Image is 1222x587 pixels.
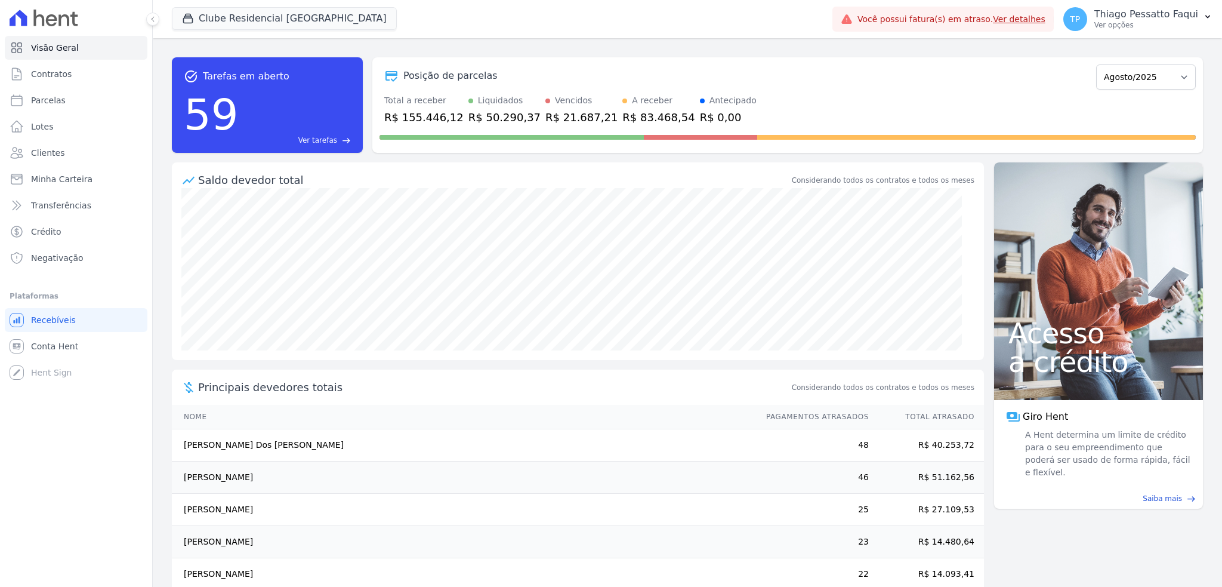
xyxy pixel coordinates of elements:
td: 23 [755,526,869,558]
a: Lotes [5,115,147,139]
a: Recebíveis [5,308,147,332]
a: Conta Hent [5,334,147,358]
span: Transferências [31,199,91,211]
td: 48 [755,429,869,462]
span: Tarefas em aberto [203,69,289,84]
div: 59 [184,84,239,146]
a: Ver detalhes [993,14,1045,24]
th: Pagamentos Atrasados [755,405,869,429]
a: Minha Carteira [5,167,147,191]
div: R$ 0,00 [700,109,757,125]
p: Thiago Pessatto Faqui [1094,8,1198,20]
a: Negativação [5,246,147,270]
td: [PERSON_NAME] [172,462,755,494]
span: Clientes [31,147,64,159]
span: east [342,136,351,145]
a: Saiba mais east [1001,493,1196,504]
span: Crédito [31,226,61,238]
div: Vencidos [555,94,592,107]
div: R$ 21.687,21 [545,109,618,125]
td: R$ 51.162,56 [869,462,984,494]
div: Liquidados [478,94,523,107]
div: Posição de parcelas [403,69,498,83]
a: Visão Geral [5,36,147,60]
span: Ver tarefas [298,135,337,146]
td: R$ 27.109,53 [869,494,984,526]
div: R$ 155.446,12 [384,109,464,125]
button: Clube Residencial [GEOGRAPHIC_DATA] [172,7,397,30]
div: Total a receber [384,94,464,107]
a: Ver tarefas east [243,135,351,146]
td: R$ 40.253,72 [869,429,984,462]
span: task_alt [184,69,198,84]
span: Lotes [31,121,54,133]
a: Contratos [5,62,147,86]
div: Saldo devedor total [198,172,789,188]
div: R$ 50.290,37 [468,109,541,125]
td: [PERSON_NAME] Dos [PERSON_NAME] [172,429,755,462]
td: 25 [755,494,869,526]
span: a crédito [1008,348,1189,376]
span: Parcelas [31,94,66,106]
span: Conta Hent [31,340,78,352]
p: Ver opções [1094,20,1198,30]
div: A receber [632,94,672,107]
span: Visão Geral [31,42,79,54]
span: TP [1070,15,1080,23]
td: [PERSON_NAME] [172,526,755,558]
th: Total Atrasado [869,405,984,429]
a: Crédito [5,220,147,244]
td: 46 [755,462,869,494]
a: Clientes [5,141,147,165]
span: Contratos [31,68,72,80]
span: Acesso [1008,319,1189,348]
span: Giro Hent [1023,410,1068,424]
td: [PERSON_NAME] [172,494,755,526]
span: Considerando todos os contratos e todos os meses [792,382,974,393]
th: Nome [172,405,755,429]
div: R$ 83.468,54 [622,109,695,125]
span: A Hent determina um limite de crédito para o seu empreendimento que poderá ser usado de forma ráp... [1023,429,1191,479]
td: R$ 14.480,64 [869,526,984,558]
div: Antecipado [709,94,757,107]
span: Recebíveis [31,314,76,326]
a: Parcelas [5,88,147,112]
span: Você possui fatura(s) em atraso. [857,13,1045,26]
button: TP Thiago Pessatto Faqui Ver opções [1054,2,1222,36]
div: Plataformas [10,289,143,303]
a: Transferências [5,193,147,217]
span: Minha Carteira [31,173,92,185]
div: Considerando todos os contratos e todos os meses [792,175,974,186]
span: east [1187,494,1196,503]
span: Negativação [31,252,84,264]
span: Principais devedores totais [198,379,789,395]
span: Saiba mais [1143,493,1182,504]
